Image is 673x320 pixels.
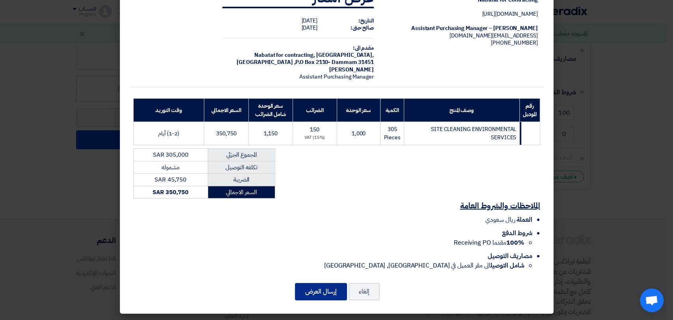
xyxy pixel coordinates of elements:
button: إرسال العرض [295,283,347,300]
span: [GEOGRAPHIC_DATA], [GEOGRAPHIC_DATA] ,P.O Box 2110- Dammam 31451 [237,51,374,66]
th: السعر الاجمالي [204,99,249,122]
span: 150 [310,125,319,134]
span: العملة [516,215,532,225]
span: مشموله [162,163,179,172]
strong: شامل التوصيل [490,261,524,270]
span: SAR 45,750 [155,175,186,184]
th: الكمية [380,99,404,122]
u: الملاحظات والشروط العامة [460,200,540,211]
th: سعر الوحدة شامل الضرائب [248,99,293,122]
span: [EMAIL_ADDRESS][DOMAIN_NAME] [449,32,537,40]
td: الضريبة [208,174,275,186]
button: إلغاء [349,283,380,300]
th: الضرائب [293,99,337,122]
th: رقم الموديل [520,99,540,122]
td: السعر الاجمالي [208,186,275,198]
li: الى مقر العميل في [GEOGRAPHIC_DATA], [GEOGRAPHIC_DATA] [133,261,524,270]
span: مقدما Receiving PO [454,238,524,247]
span: 350,750 [216,129,236,138]
span: 1,150 [264,129,278,138]
span: SITE CLEANING ENVIRONMENTAL SERVICES [431,125,516,142]
td: SAR 305,000 [133,149,208,161]
span: مصاريف التوصيل [488,251,532,261]
strong: 100% [506,238,524,247]
span: Nabatat for contracting, [254,51,315,59]
span: [PHONE_NUMBER] [491,39,538,47]
span: (1-2) أيام [158,129,179,138]
strong: صالح حتى: [350,24,374,32]
th: سعر الوحدة [337,99,380,122]
span: [DOMAIN_NAME][URL] [482,10,537,18]
td: تكلفه التوصيل [208,161,275,174]
strong: التاريخ: [358,17,374,25]
td: المجموع الجزئي [208,149,275,161]
th: وقت التوريد [133,99,204,122]
strong: مقدم الى: [353,44,374,52]
span: ريال سعودي [485,215,515,225]
span: 1,000 [352,129,366,138]
span: شروط الدفع [501,228,532,238]
span: [DATE] [301,17,317,25]
th: وصف المنتج [404,99,519,122]
div: (15%) VAT [296,135,334,141]
span: [DATE] [301,24,317,32]
a: Open chat [640,288,664,312]
span: 305 Pieces [384,125,400,142]
div: [PERSON_NAME] – Assistant Purchasing Manager [386,25,538,32]
span: [PERSON_NAME] [329,65,374,74]
span: Assistant Purchasing Manager [299,73,374,81]
strong: SAR 350,750 [153,188,188,196]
